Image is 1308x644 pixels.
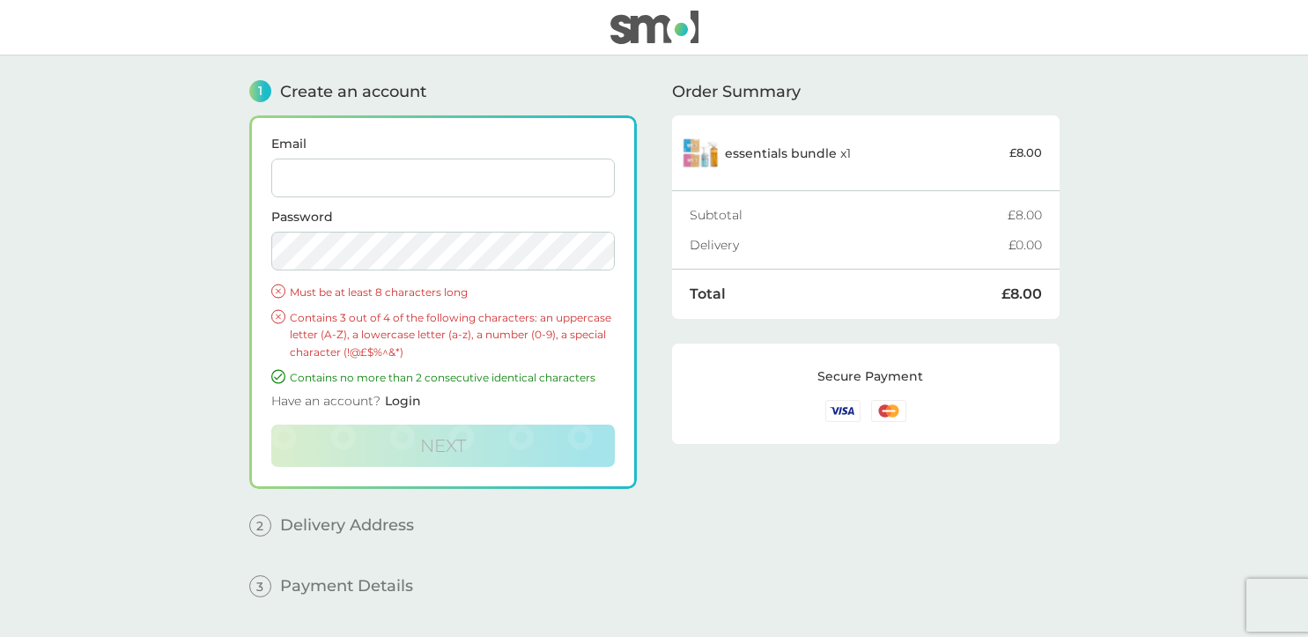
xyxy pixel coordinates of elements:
span: Payment Details [280,578,413,594]
span: Login [385,393,421,409]
p: Must be at least 8 characters long [290,284,615,300]
div: Total [690,287,1001,301]
img: smol [610,11,698,44]
div: Secure Payment [817,370,923,382]
div: Delivery [690,239,1009,251]
div: £8.00 [1001,287,1042,301]
span: Create an account [280,84,426,100]
p: Contains no more than 2 consecutive identical characters [290,369,615,386]
img: /assets/icons/cards/mastercard.svg [871,400,906,422]
span: Order Summary [672,84,801,100]
div: £0.00 [1009,239,1042,251]
div: £8.00 [1008,209,1042,221]
div: Subtotal [690,209,1008,221]
span: Delivery Address [280,517,414,533]
span: 3 [249,575,271,597]
p: Contains 3 out of 4 of the following characters: an uppercase letter (A-Z), a lowercase letter (a... [290,309,615,360]
img: /assets/icons/cards/visa.svg [825,400,861,422]
p: £8.00 [1009,144,1042,162]
span: Next [420,435,466,456]
label: Email [271,137,615,150]
span: essentials bundle [725,145,837,161]
label: Password [271,211,615,223]
button: Next [271,425,615,467]
div: Have an account? [271,386,615,425]
p: x 1 [725,146,851,160]
span: 1 [249,80,271,102]
span: 2 [249,514,271,537]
